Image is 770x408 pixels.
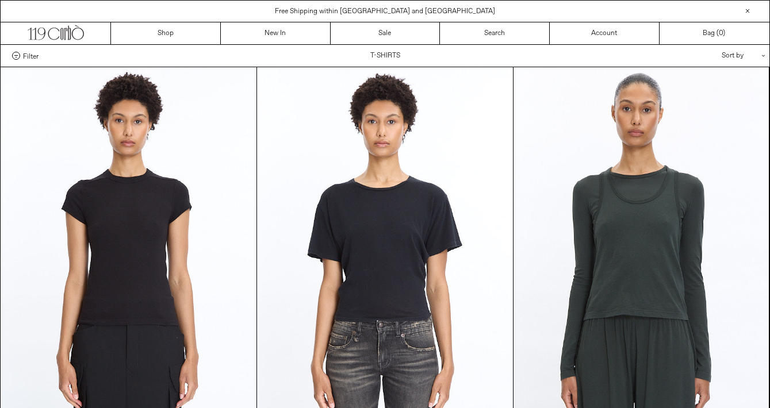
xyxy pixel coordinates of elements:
a: Free Shipping within [GEOGRAPHIC_DATA] and [GEOGRAPHIC_DATA] [275,7,495,16]
a: Account [550,22,660,44]
a: Sale [331,22,440,44]
a: New In [221,22,331,44]
a: Search [440,22,550,44]
div: Sort by [654,45,758,67]
span: 0 [719,29,723,38]
a: Bag () [660,22,769,44]
span: Filter [23,52,39,60]
span: ) [719,28,725,39]
a: Shop [111,22,221,44]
